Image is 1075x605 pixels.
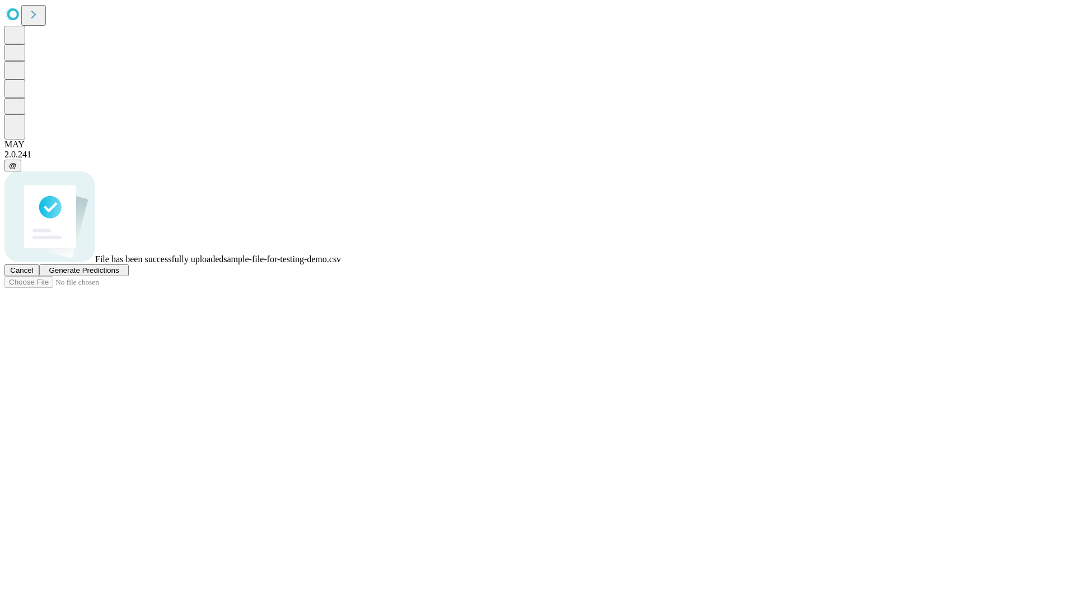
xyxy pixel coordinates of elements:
span: @ [9,161,17,170]
span: Generate Predictions [49,266,119,274]
span: Cancel [10,266,34,274]
span: File has been successfully uploaded [95,254,223,264]
span: sample-file-for-testing-demo.csv [223,254,341,264]
button: Cancel [4,264,39,276]
button: @ [4,160,21,171]
button: Generate Predictions [39,264,129,276]
div: 2.0.241 [4,150,1071,160]
div: MAY [4,139,1071,150]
